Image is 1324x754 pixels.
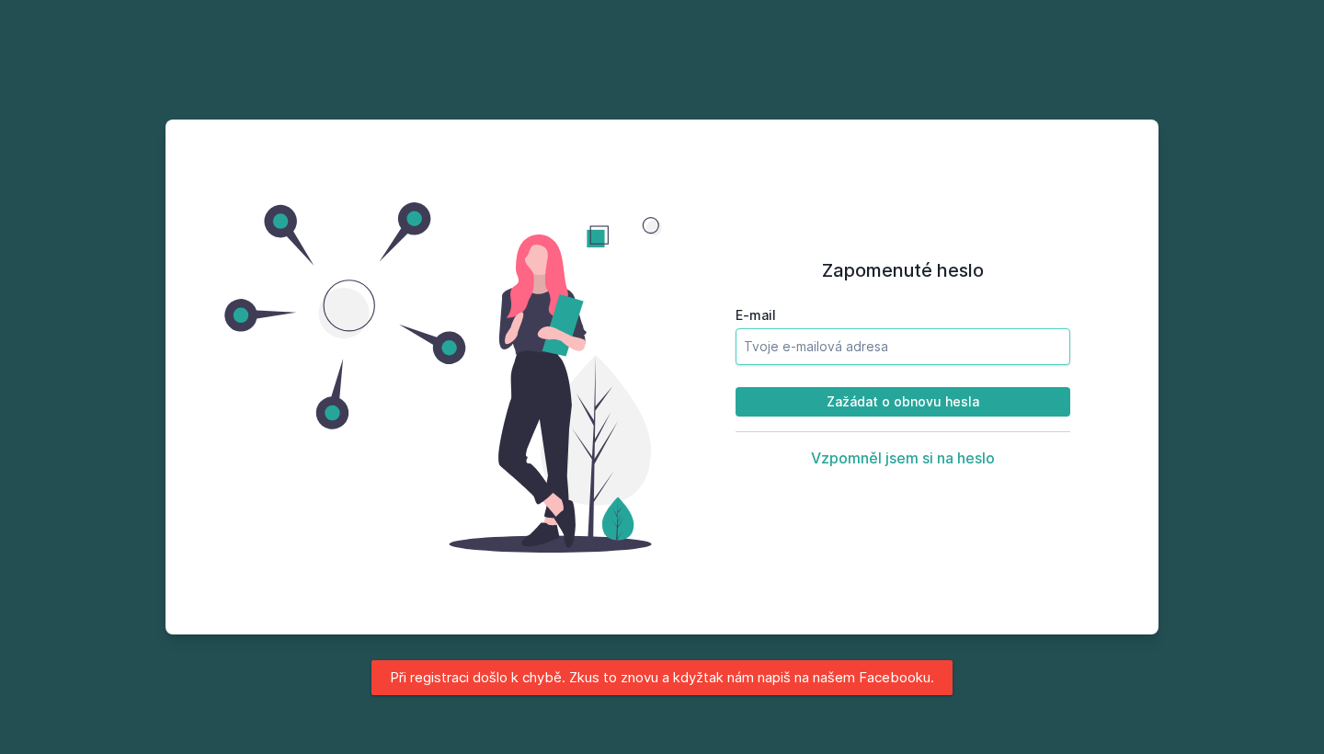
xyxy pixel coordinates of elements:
[736,257,1070,284] h1: Zapomenuté heslo
[811,449,995,467] button: Vzpomněl jsem si na heslo
[736,306,1070,325] label: E-mail
[736,328,1070,365] input: Tvoje e-mailová adresa
[736,387,1070,417] button: Zažádat o obnovu hesla
[371,660,953,695] div: Při registraci došlo k chybě. Zkus to znovu a kdyžtak nám napiš na našem Facebooku.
